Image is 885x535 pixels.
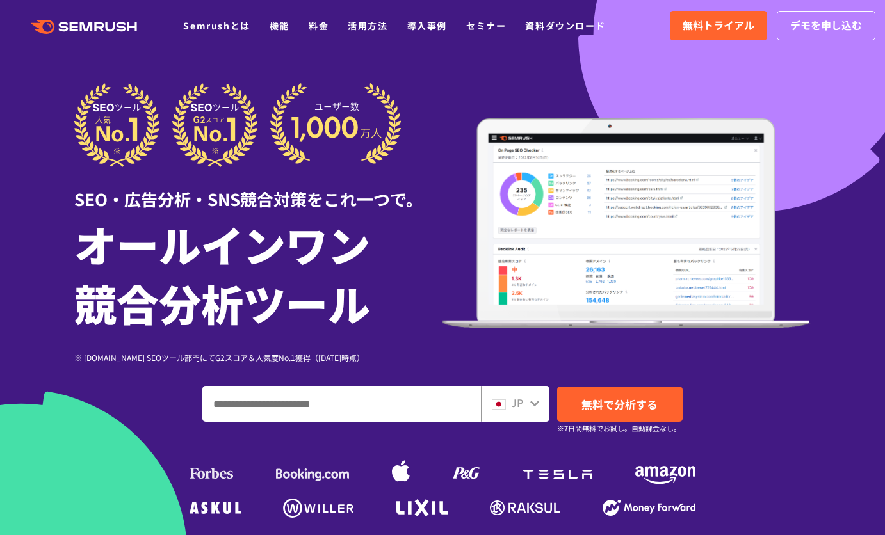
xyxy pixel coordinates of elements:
[581,396,658,412] span: 無料で分析する
[670,11,767,40] a: 無料トライアル
[74,214,442,332] h1: オールインワン 競合分析ツール
[557,387,683,422] a: 無料で分析する
[74,167,442,211] div: SEO・広告分析・SNS競合対策をこれ一つで。
[348,19,387,32] a: 活用方法
[407,19,447,32] a: 導入事例
[683,17,754,34] span: 無料トライアル
[203,387,480,421] input: ドメイン、キーワードまたはURLを入力してください
[790,17,862,34] span: デモを申し込む
[777,11,875,40] a: デモを申し込む
[511,395,523,410] span: JP
[525,19,605,32] a: 資料ダウンロード
[74,351,442,363] div: ※ [DOMAIN_NAME] SEOツール部門にてG2スコア＆人気度No.1獲得（[DATE]時点）
[557,422,681,435] small: ※7日間無料でお試し。自動課金なし。
[309,19,329,32] a: 料金
[466,19,506,32] a: セミナー
[270,19,289,32] a: 機能
[183,19,250,32] a: Semrushとは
